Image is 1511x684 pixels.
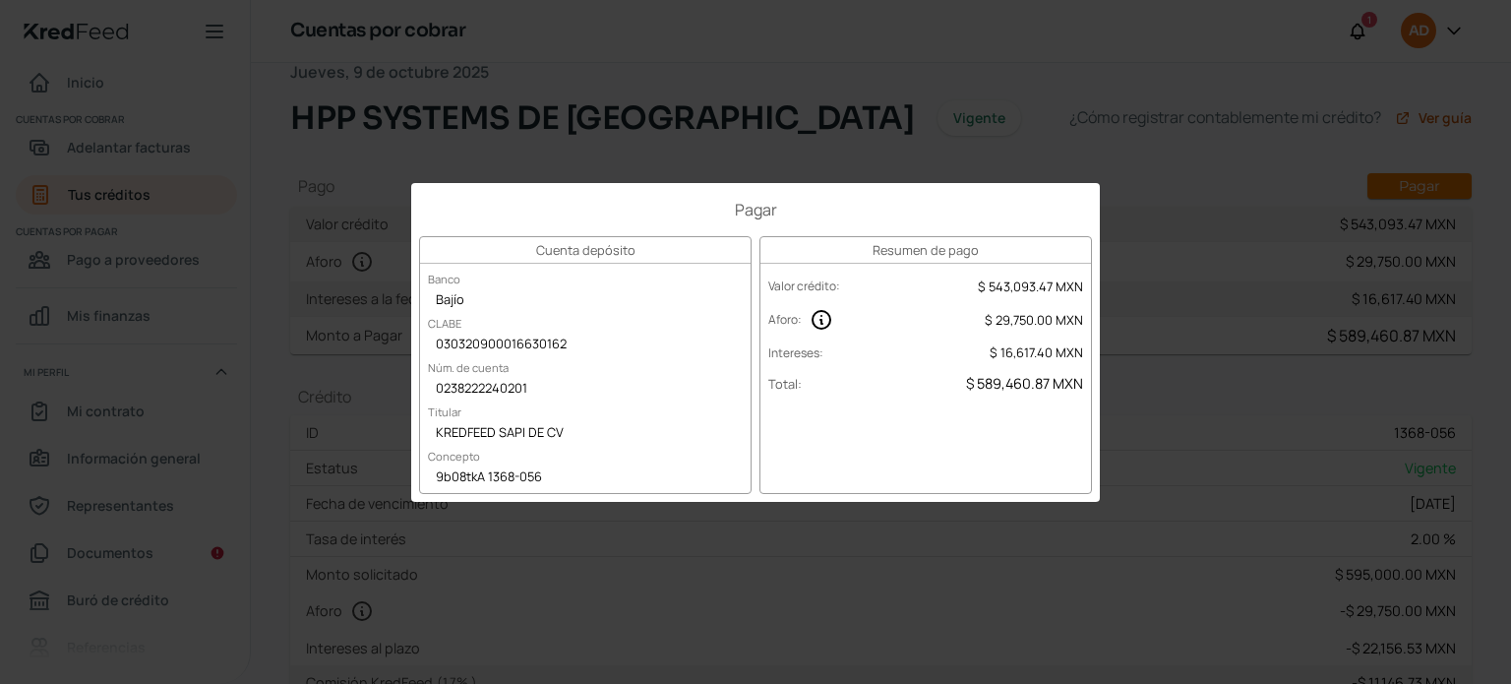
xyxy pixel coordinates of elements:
label: Aforo : [768,311,802,328]
span: $ 589,460.87 MXN [966,374,1083,393]
div: Bajío [420,286,751,316]
label: Banco [420,264,468,294]
div: 9b08tkA 1368-056 [420,464,751,493]
label: Titular [420,397,469,427]
label: Total : [768,375,802,393]
label: Intereses : [768,344,823,361]
label: Valor crédito : [768,278,840,294]
label: Núm. de cuenta [420,352,516,383]
div: 0238222240201 [420,375,751,404]
h3: Resumen de pago [760,237,1091,264]
span: $ 16,617.40 MXN [990,343,1083,361]
h1: Pagar [419,199,1092,220]
span: $ 29,750.00 MXN [985,311,1083,329]
div: KREDFEED SAPI DE CV [420,419,751,449]
h3: Cuenta depósito [420,237,751,264]
div: 030320900016630162 [420,331,751,360]
label: CLABE [420,308,469,339]
span: $ 543,093.47 MXN [978,278,1083,295]
label: Concepto [420,441,488,471]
